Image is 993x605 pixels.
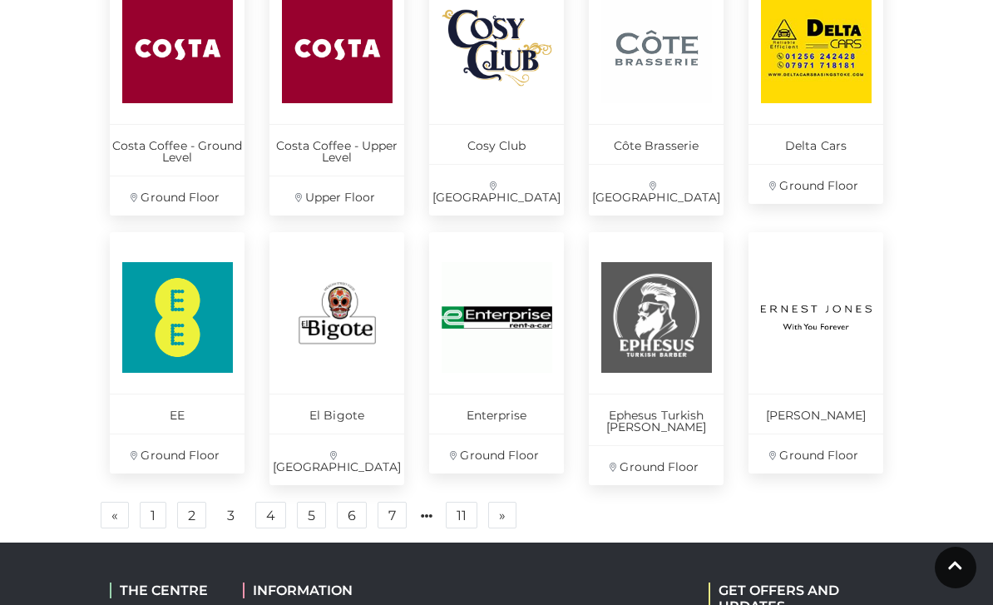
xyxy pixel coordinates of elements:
[140,502,166,528] a: 1
[110,583,218,598] h2: THE CENTRE
[748,232,883,474] a: [PERSON_NAME] Ground Floor
[243,583,417,598] h2: INFORMATION
[111,509,118,521] span: «
[589,394,724,445] p: Ephesus Turkish [PERSON_NAME]
[429,394,564,434] p: Enterprise
[429,434,564,474] p: Ground Floor
[499,509,506,521] span: »
[217,503,245,529] a: 3
[488,502,516,528] a: Next
[429,232,564,474] a: Enterprise Ground Floor
[255,502,286,528] a: 4
[429,164,564,216] p: [GEOGRAPHIC_DATA]
[429,124,564,164] p: Cosy Club
[269,232,404,485] a: El Bigote [GEOGRAPHIC_DATA]
[589,232,724,485] a: Ephesus Turkish [PERSON_NAME] Ground Floor
[748,124,883,164] p: Delta Cars
[748,164,883,204] p: Ground Floor
[269,176,404,216] p: Upper Floor
[269,394,404,434] p: El Bigote
[589,164,724,216] p: [GEOGRAPHIC_DATA]
[110,176,245,216] p: Ground Floor
[110,434,245,474] p: Ground Floor
[269,124,404,176] p: Costa Coffee - Upper Level
[297,502,326,528] a: 5
[378,502,407,528] a: 7
[446,502,477,528] a: 11
[101,502,129,528] a: Previous
[589,124,724,164] p: Côte Brasserie
[177,502,206,528] a: 2
[269,434,404,485] p: [GEOGRAPHIC_DATA]
[110,394,245,434] p: EE
[110,232,245,474] a: EE Ground Floor
[748,434,883,474] p: Ground Floor
[589,445,724,485] p: Ground Floor
[748,394,883,434] p: [PERSON_NAME]
[337,502,367,528] a: 6
[110,124,245,176] p: Costa Coffee - Ground Level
